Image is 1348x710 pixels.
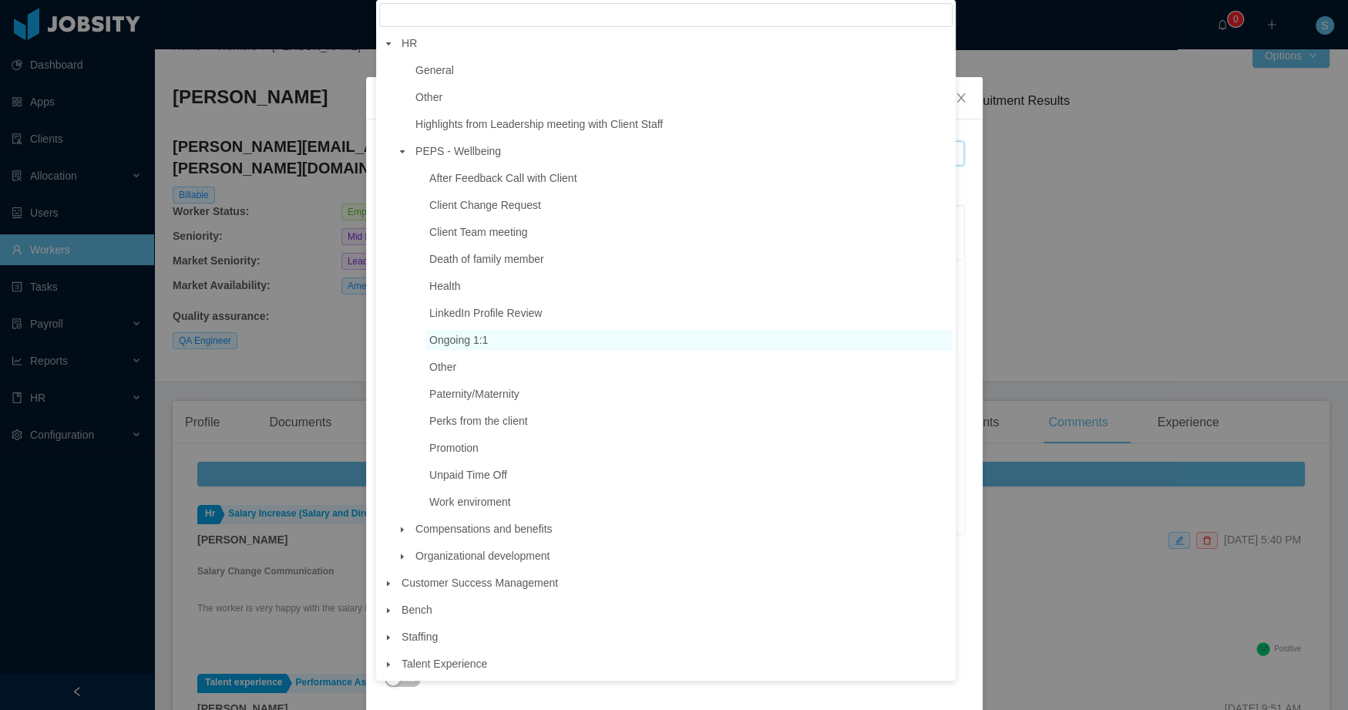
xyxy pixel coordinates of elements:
[385,634,392,641] i: icon: caret-down
[425,249,953,270] span: Death of family member
[412,546,953,567] span: Organizational development
[402,658,487,670] span: Talent Experience
[415,145,501,157] span: PEPS - Wellbeing
[415,550,550,562] span: Organizational development
[412,60,953,81] span: General
[398,627,953,648] span: Staffing
[425,465,953,486] span: Unpaid Time Off
[398,654,953,675] span: Talent Experience
[402,37,417,49] span: HR
[425,168,953,189] span: After Feedback Call with Client
[425,492,953,513] span: Work enviroment
[415,91,442,103] span: Other
[385,40,392,48] i: icon: caret-down
[425,411,953,432] span: Perks from the client
[425,303,953,324] span: LinkedIn Profile Review
[398,526,406,533] i: icon: caret-down
[429,172,577,184] span: After Feedback Call with Client
[425,384,953,405] span: Paternity/Maternity
[429,226,527,238] span: Client Team meeting
[412,141,953,162] span: PEPS - Wellbeing
[425,276,953,297] span: Health
[429,361,456,373] span: Other
[412,114,953,135] span: Highlights from Leadership meeting with Client Staff
[398,33,953,54] span: HR
[402,604,432,616] span: Bench
[415,523,552,535] span: Compensations and benefits
[385,607,392,614] i: icon: caret-down
[425,222,953,243] span: Client Team meeting
[425,357,953,378] span: Other
[429,496,511,508] span: Work enviroment
[398,553,406,560] i: icon: caret-down
[955,92,967,104] i: icon: close
[429,253,544,265] span: Death of family member
[429,280,460,292] span: Health
[415,64,454,76] span: General
[402,577,558,589] span: Customer Success Management
[425,330,953,351] span: Ongoing 1:1
[385,580,392,587] i: icon: caret-down
[429,334,488,346] span: Ongoing 1:1
[425,195,953,216] span: Client Change Request
[429,442,479,454] span: Promotion
[402,631,438,643] span: Staffing
[412,519,953,540] span: Compensations and benefits
[429,307,542,319] span: LinkedIn Profile Review
[412,87,953,108] span: Other
[379,3,953,27] input: filter select
[429,388,519,400] span: Paternity/Maternity
[415,118,663,130] span: Highlights from Leadership meeting with Client Staff
[398,573,953,594] span: Customer Success Management
[398,148,406,156] i: icon: caret-down
[429,199,541,211] span: Client Change Request
[429,469,507,481] span: Unpaid Time Off
[425,438,953,459] span: Promotion
[398,600,953,621] span: Bench
[385,661,392,668] i: icon: caret-down
[429,415,528,427] span: Perks from the client
[940,77,983,120] button: Close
